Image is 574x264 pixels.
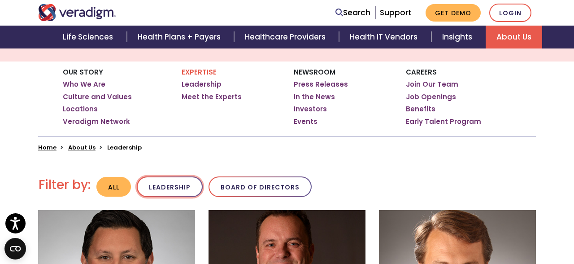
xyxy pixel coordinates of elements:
a: Login [489,4,531,22]
a: Health Plans + Payers [127,26,234,48]
a: Join Our Team [406,80,458,89]
a: Insights [431,26,486,48]
a: About Us [486,26,542,48]
a: Get Demo [426,4,481,22]
a: About Us [68,143,96,152]
a: Locations [63,105,98,114]
a: Who We Are [63,80,105,89]
a: Veradigm Network [63,117,130,126]
a: Culture and Values [63,92,132,101]
button: Leadership [137,176,203,198]
a: Home [38,143,57,152]
a: In the News [294,92,335,101]
a: Life Sciences [52,26,126,48]
button: All [96,177,131,197]
a: Health IT Vendors [339,26,431,48]
a: Job Openings [406,92,456,101]
iframe: Drift Chat Widget [529,219,563,253]
a: Meet the Experts [182,92,242,101]
a: Investors [294,105,327,114]
a: Search [335,7,370,19]
a: Press Releases [294,80,348,89]
button: Open CMP widget [4,238,26,260]
a: Benefits [406,105,435,114]
button: Board of Directors [209,176,312,198]
a: Early Talent Program [406,117,481,126]
h2: Filter by: [39,177,91,193]
a: Events [294,117,317,126]
img: Veradigm logo [38,4,117,21]
a: Leadership [182,80,222,89]
a: Support [380,7,411,18]
a: Healthcare Providers [234,26,339,48]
